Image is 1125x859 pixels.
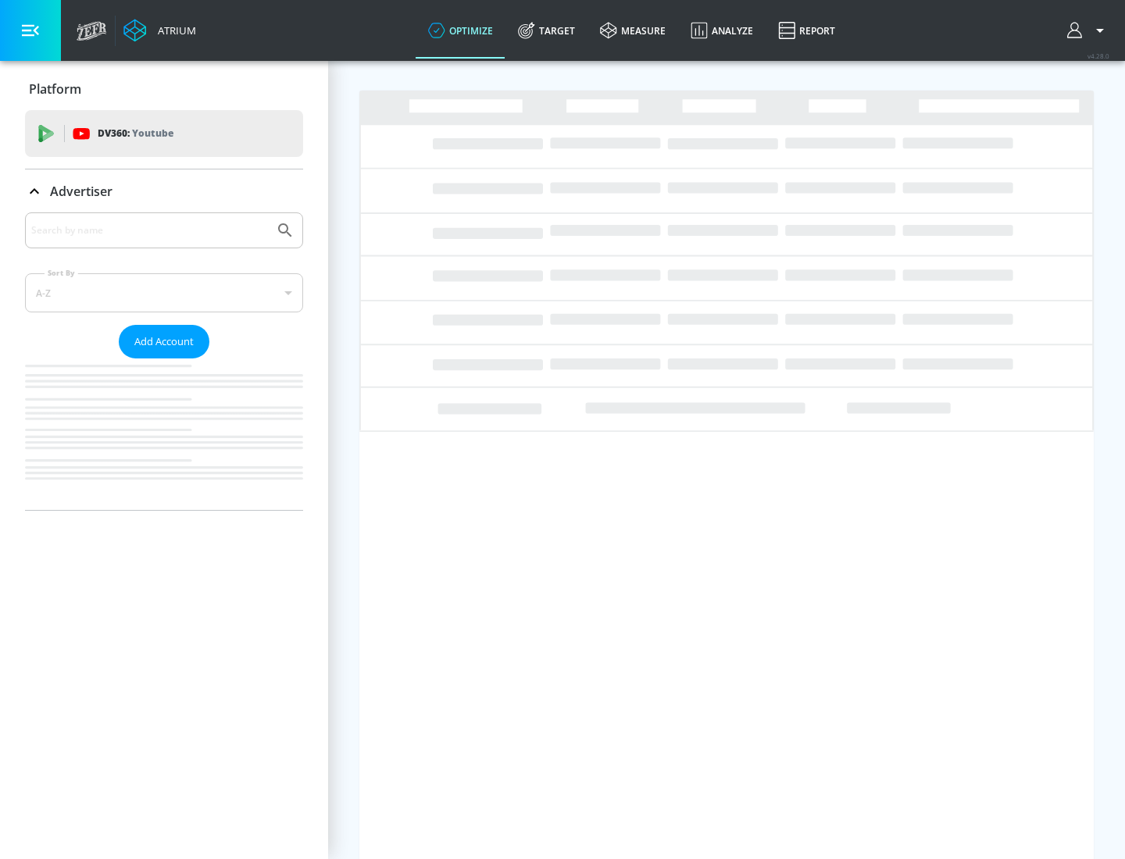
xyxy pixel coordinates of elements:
div: Atrium [152,23,196,37]
span: Add Account [134,333,194,351]
a: measure [587,2,678,59]
div: Advertiser [25,212,303,510]
div: A-Z [25,273,303,312]
div: DV360: Youtube [25,110,303,157]
input: Search by name [31,220,268,241]
label: Sort By [45,268,78,278]
p: Youtube [132,125,173,141]
a: Report [766,2,848,59]
span: v 4.28.0 [1087,52,1109,60]
a: Atrium [123,19,196,42]
a: optimize [416,2,505,59]
a: Analyze [678,2,766,59]
div: Advertiser [25,169,303,213]
p: DV360: [98,125,173,142]
nav: list of Advertiser [25,358,303,510]
button: Add Account [119,325,209,358]
a: Target [505,2,587,59]
div: Platform [25,67,303,111]
p: Platform [29,80,81,98]
p: Advertiser [50,183,112,200]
